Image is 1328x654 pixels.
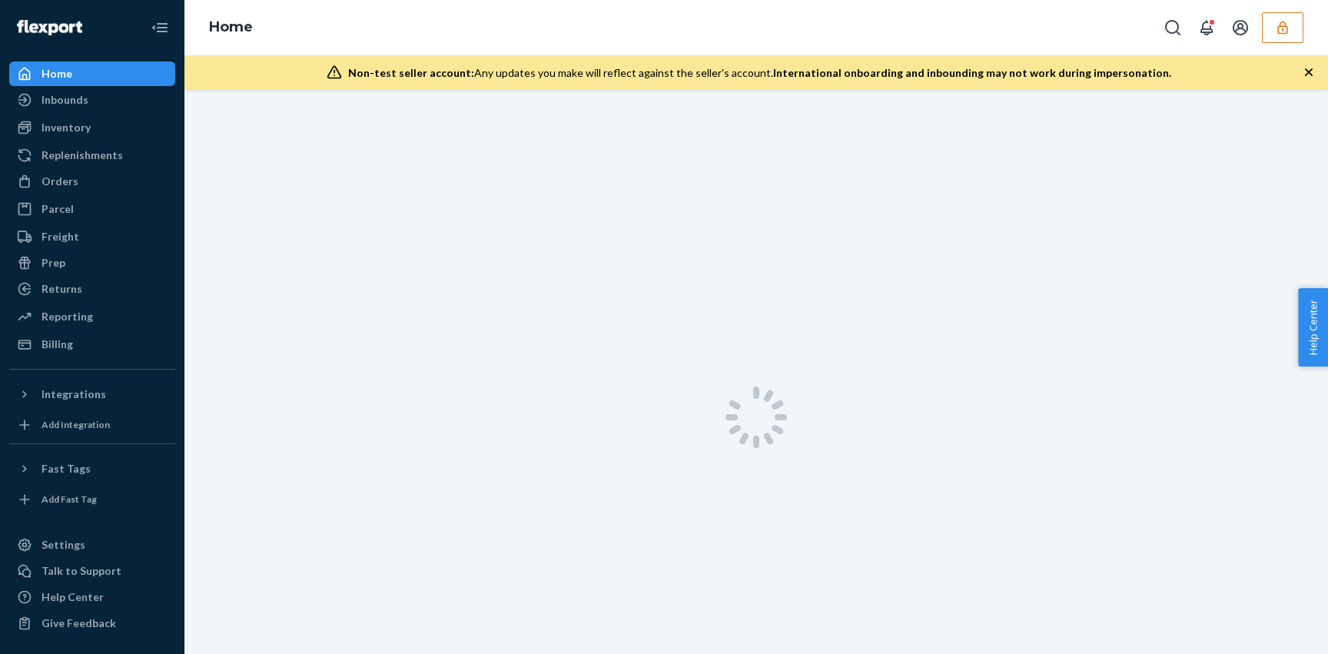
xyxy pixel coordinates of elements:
[348,66,474,79] span: Non-test seller account:
[9,533,175,557] a: Settings
[41,92,88,108] div: Inbounds
[41,616,116,631] div: Give Feedback
[9,61,175,86] a: Home
[41,281,82,297] div: Returns
[41,255,65,271] div: Prep
[1225,12,1256,43] button: Open account menu
[41,418,110,431] div: Add Integration
[41,387,106,402] div: Integrations
[41,201,74,217] div: Parcel
[17,20,82,35] img: Flexport logo
[9,88,175,112] a: Inbounds
[41,174,78,189] div: Orders
[41,537,85,553] div: Settings
[1298,288,1328,367] button: Help Center
[9,224,175,249] a: Freight
[1157,12,1188,43] button: Open Search Box
[9,332,175,357] a: Billing
[41,563,121,579] div: Talk to Support
[41,309,93,324] div: Reporting
[9,251,175,275] a: Prep
[9,382,175,407] button: Integrations
[41,148,123,163] div: Replenishments
[41,337,73,352] div: Billing
[9,585,175,609] a: Help Center
[144,12,175,43] button: Close Navigation
[9,197,175,221] a: Parcel
[9,487,175,512] a: Add Fast Tag
[9,169,175,194] a: Orders
[41,229,79,244] div: Freight
[9,277,175,301] a: Returns
[9,456,175,481] button: Fast Tags
[41,120,91,135] div: Inventory
[209,18,253,35] a: Home
[9,115,175,140] a: Inventory
[9,559,175,583] a: Talk to Support
[9,413,175,437] a: Add Integration
[41,493,97,506] div: Add Fast Tag
[9,304,175,329] a: Reporting
[41,589,104,605] div: Help Center
[41,461,91,476] div: Fast Tags
[41,66,72,81] div: Home
[9,143,175,168] a: Replenishments
[1191,12,1222,43] button: Open notifications
[197,5,265,50] ol: breadcrumbs
[348,65,1171,81] div: Any updates you make will reflect against the seller's account.
[9,611,175,636] button: Give Feedback
[773,66,1171,79] span: International onboarding and inbounding may not work during impersonation.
